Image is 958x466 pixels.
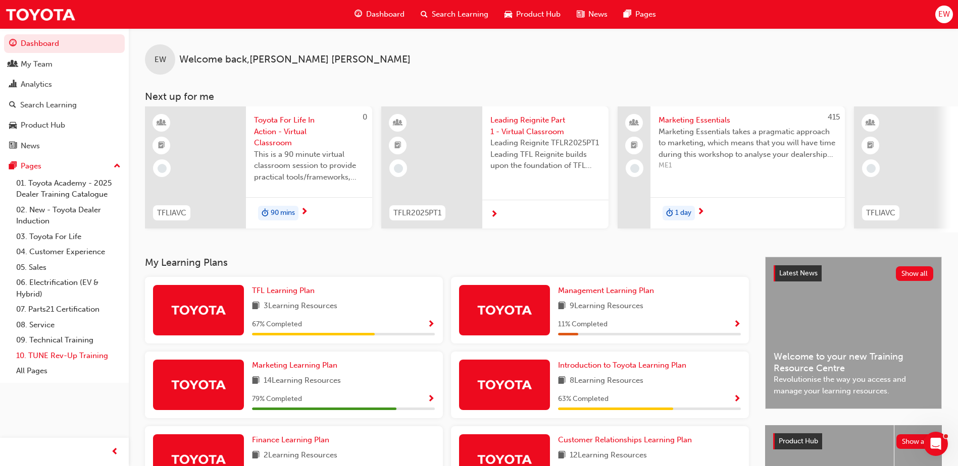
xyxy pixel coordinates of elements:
span: booktick-icon [158,139,165,152]
a: Finance Learning Plan [252,434,333,446]
a: My Team [4,55,125,74]
a: Introduction to Toyota Learning Plan [558,360,690,371]
span: Introduction to Toyota Learning Plan [558,361,686,370]
button: Show Progress [427,393,435,405]
span: prev-icon [111,446,119,458]
span: news-icon [577,8,584,21]
span: 1 day [675,207,691,219]
div: My Team [21,59,53,70]
a: TFL Learning Plan [252,285,319,297]
span: Latest News [779,269,818,277]
button: DashboardMy TeamAnalyticsSearch LearningProduct HubNews [4,32,125,157]
span: learningResourceType_INSTRUCTOR_LED-icon [158,116,165,130]
iframe: Intercom live chat [924,432,948,456]
span: book-icon [252,449,260,462]
span: 3 Learning Resources [264,300,337,313]
span: duration-icon [262,207,269,220]
button: Pages [4,157,125,176]
a: News [4,137,125,155]
a: Product Hub [4,116,125,135]
button: Show all [896,266,934,281]
button: Show Progress [427,318,435,331]
img: Trak [5,3,76,26]
a: search-iconSearch Learning [413,4,496,25]
a: Search Learning [4,96,125,114]
span: Show Progress [733,395,741,404]
span: car-icon [9,121,17,130]
span: booktick-icon [631,139,638,152]
span: Show Progress [427,395,435,404]
div: Analytics [21,79,52,90]
a: Analytics [4,75,125,94]
span: next-icon [490,210,498,219]
span: Revolutionise the way you access and manage your learning resources. [774,374,933,396]
a: 415Marketing EssentialsMarketing Essentials takes a pragmatic approach to marketing, which means ... [618,106,845,228]
span: 0 [363,112,367,122]
span: guage-icon [9,39,17,48]
span: book-icon [252,375,260,387]
span: search-icon [9,101,16,110]
a: Latest NewsShow all [774,265,933,281]
div: Product Hub [21,120,65,131]
span: search-icon [421,8,428,21]
a: Latest NewsShow allWelcome to your new Training Resource CentreRevolutionise the way you access a... [765,257,942,409]
a: 03. Toyota For Life [12,229,125,245]
span: people-icon [9,60,17,69]
span: 9 Learning Resources [570,300,643,313]
span: Leading Reignite TFLR2025PT1 Leading TFL Reignite builds upon the foundation of TFL Reignite, rea... [490,137,600,171]
span: 14 Learning Resources [264,375,341,387]
a: Management Learning Plan [558,285,658,297]
button: Show Progress [733,318,741,331]
span: Welcome to your new Training Resource Centre [774,351,933,374]
span: learningResourceType_INSTRUCTOR_LED-icon [867,116,874,130]
span: book-icon [558,449,566,462]
a: 0TFLIAVCToyota For Life In Action - Virtual ClassroomThis is a 90 minute virtual classroom sessio... [145,106,372,228]
span: book-icon [252,300,260,313]
span: TFLIAVC [866,207,895,219]
span: 12 Learning Resources [570,449,647,462]
span: book-icon [558,375,566,387]
span: EW [938,9,950,20]
span: EW [155,54,166,66]
a: news-iconNews [569,4,616,25]
span: Dashboard [366,9,405,20]
span: Marketing Learning Plan [252,361,337,370]
span: pages-icon [9,162,17,171]
span: next-icon [697,208,704,217]
a: Customer Relationships Learning Plan [558,434,696,446]
div: Pages [21,160,41,172]
a: 09. Technical Training [12,332,125,348]
img: Trak [477,376,532,393]
a: 01. Toyota Academy - 2025 Dealer Training Catalogue [12,176,125,202]
span: Customer Relationships Learning Plan [558,435,692,444]
span: car-icon [505,8,512,21]
a: car-iconProduct Hub [496,4,569,25]
img: Trak [477,301,532,319]
span: 79 % Completed [252,393,302,405]
span: booktick-icon [867,139,874,152]
a: 05. Sales [12,260,125,275]
button: EW [935,6,953,23]
a: Dashboard [4,34,125,53]
span: Leading Reignite Part 1 - Virtual Classroom [490,114,600,137]
span: book-icon [558,300,566,313]
a: Product HubShow all [773,433,934,449]
span: Management Learning Plan [558,286,654,295]
span: learningRecordVerb_NONE-icon [394,164,403,173]
span: 8 Learning Resources [570,375,643,387]
a: Marketing Learning Plan [252,360,341,371]
span: 2 Learning Resources [264,449,337,462]
span: learningResourceType_INSTRUCTOR_LED-icon [394,116,401,130]
a: 06. Electrification (EV & Hybrid) [12,275,125,302]
span: 415 [828,112,840,122]
span: news-icon [9,142,17,151]
a: pages-iconPages [616,4,664,25]
span: learningRecordVerb_NONE-icon [158,164,167,173]
span: next-icon [300,208,308,217]
span: Toyota For Life In Action - Virtual Classroom [254,114,364,149]
a: 10. TUNE Rev-Up Training [12,348,125,364]
img: Trak [171,376,226,393]
a: TFLR2025PT1Leading Reignite Part 1 - Virtual ClassroomLeading Reignite TFLR2025PT1 Leading TFL Re... [381,106,609,228]
span: Marketing Essentials takes a pragmatic approach to marketing, which means that you will have time... [659,126,837,160]
span: people-icon [631,116,638,130]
